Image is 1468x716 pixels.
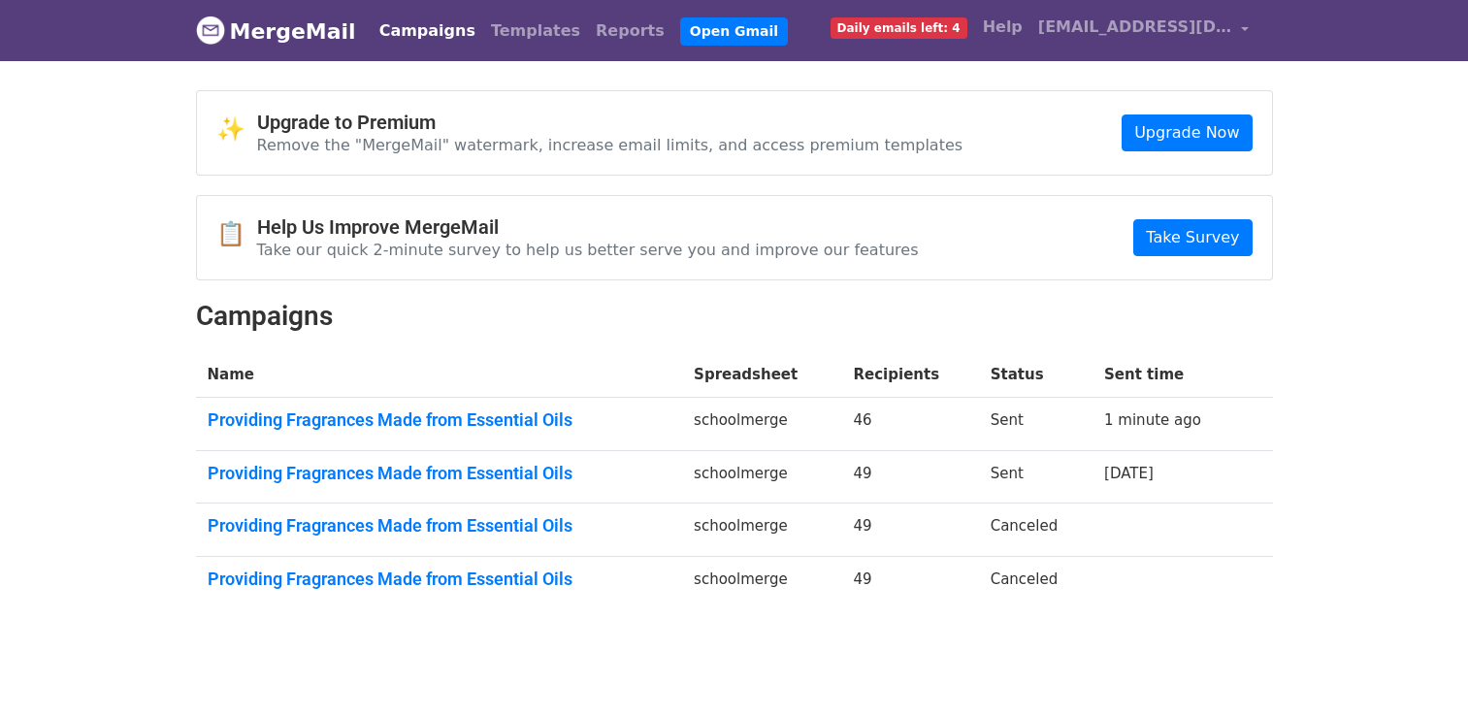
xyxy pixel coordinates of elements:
a: Providing Fragrances Made from Essential Oils [208,409,671,431]
a: Providing Fragrances Made from Essential Oils [208,569,671,590]
td: Sent [979,398,1093,451]
span: 📋 [216,220,257,248]
a: Providing Fragrances Made from Essential Oils [208,463,671,484]
td: schoolmerge [682,450,841,504]
a: [EMAIL_ADDRESS][DOMAIN_NAME] [1030,8,1257,53]
td: schoolmerge [682,504,841,557]
img: MergeMail logo [196,16,225,45]
td: 49 [842,504,979,557]
h2: Campaigns [196,300,1273,333]
a: MergeMail [196,11,356,51]
span: [EMAIL_ADDRESS][DOMAIN_NAME] [1038,16,1232,39]
a: Help [975,8,1030,47]
h4: Help Us Improve MergeMail [257,215,919,239]
a: Open Gmail [680,17,788,46]
th: Name [196,352,683,398]
th: Sent time [1093,352,1243,398]
span: Daily emails left: 4 [831,17,967,39]
a: Upgrade Now [1122,114,1252,151]
a: Campaigns [372,12,483,50]
a: [DATE] [1104,465,1154,482]
a: Providing Fragrances Made from Essential Oils [208,515,671,537]
a: Templates [483,12,588,50]
td: schoolmerge [682,398,841,451]
th: Status [979,352,1093,398]
a: Daily emails left: 4 [823,8,975,47]
td: 49 [842,556,979,608]
a: 1 minute ago [1104,411,1201,429]
h4: Upgrade to Premium [257,111,963,134]
td: schoolmerge [682,556,841,608]
td: 46 [842,398,979,451]
a: Reports [588,12,672,50]
td: 49 [842,450,979,504]
p: Take our quick 2-minute survey to help us better serve you and improve our features [257,240,919,260]
td: Canceled [979,556,1093,608]
td: Canceled [979,504,1093,557]
p: Remove the "MergeMail" watermark, increase email limits, and access premium templates [257,135,963,155]
span: ✨ [216,115,257,144]
a: Take Survey [1133,219,1252,256]
td: Sent [979,450,1093,504]
th: Spreadsheet [682,352,841,398]
th: Recipients [842,352,979,398]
